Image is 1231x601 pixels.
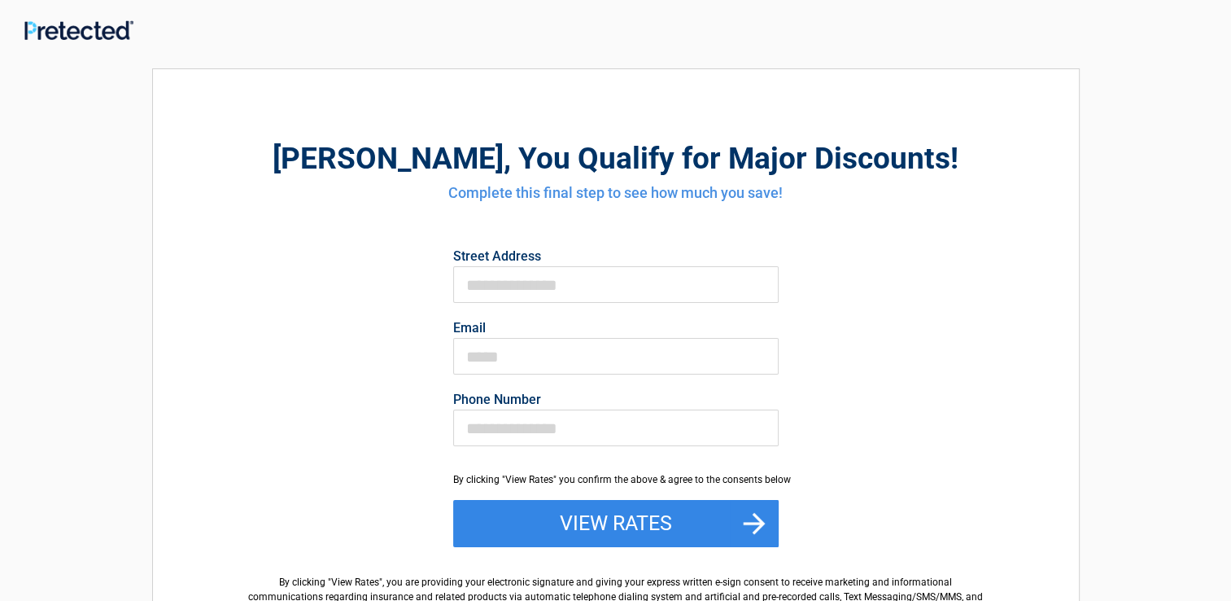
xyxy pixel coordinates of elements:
h4: Complete this final step to see how much you save! [242,182,989,204]
label: Email [453,322,779,335]
img: Main Logo [24,20,133,40]
label: Phone Number [453,393,779,406]
button: View Rates [453,500,779,547]
h2: , You Qualify for Major Discounts! [242,138,989,178]
span: [PERSON_NAME] [273,141,504,176]
span: View Rates [331,577,379,588]
div: By clicking "View Rates" you confirm the above & agree to the consents below [453,472,779,487]
label: Street Address [453,250,779,263]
